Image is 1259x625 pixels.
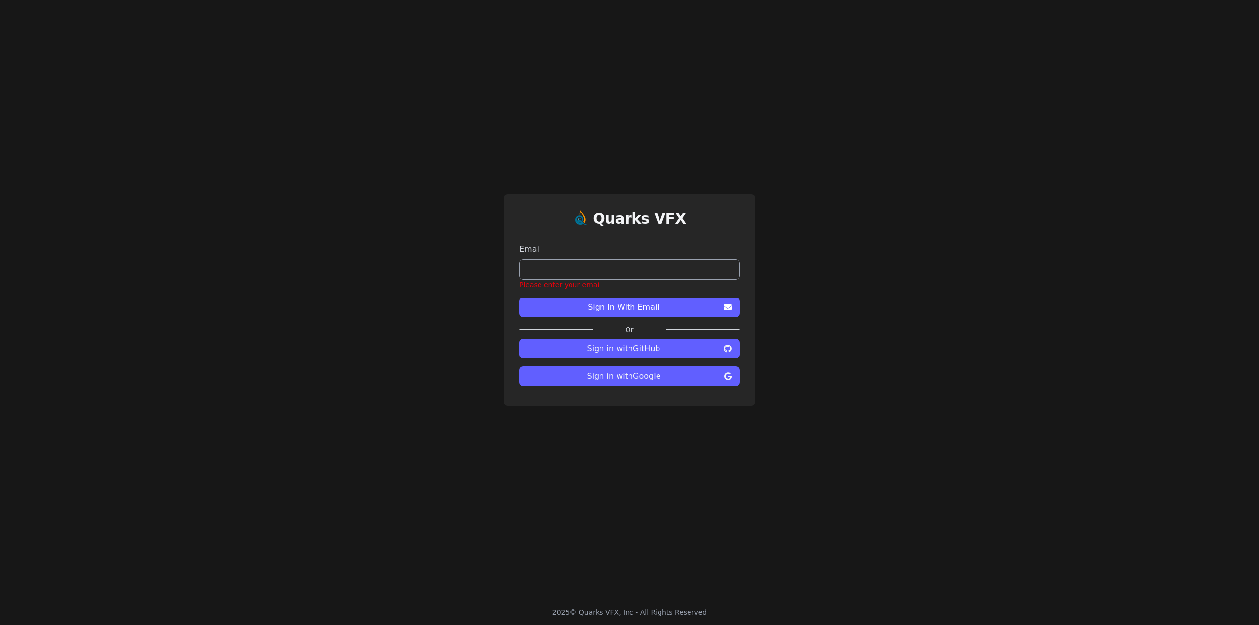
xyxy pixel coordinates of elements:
button: Sign in withGoogle [519,366,740,386]
a: Quarks VFX [593,210,686,236]
label: Email [519,243,740,255]
h1: Quarks VFX [593,210,686,228]
div: Please enter your email [519,280,740,290]
span: Sign in with GitHub [527,343,720,355]
span: Sign In With Email [527,301,720,313]
span: Sign in with Google [527,370,720,382]
div: 2025 © Quarks VFX, Inc - All Rights Reserved [552,607,707,617]
button: Sign In With Email [519,298,740,317]
label: Or [593,325,666,335]
button: Sign in withGitHub [519,339,740,358]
